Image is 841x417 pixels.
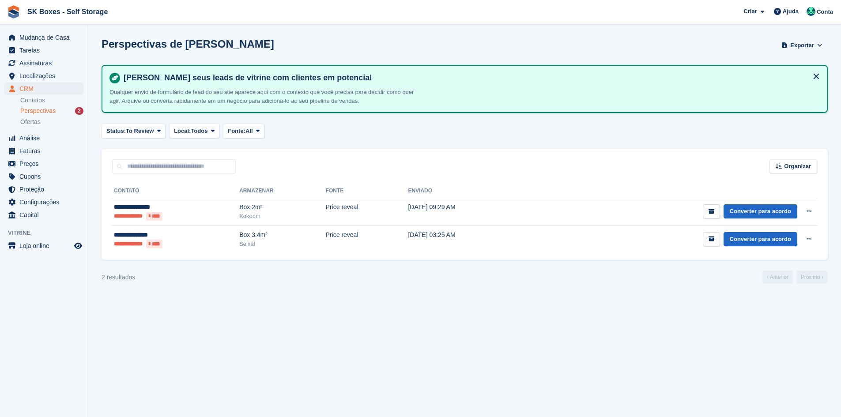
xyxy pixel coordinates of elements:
[106,127,126,135] span: Status:
[19,196,72,208] span: Configurações
[4,83,83,95] a: menu
[790,41,814,50] span: Exportar
[4,196,83,208] a: menu
[19,44,72,56] span: Tarefas
[4,70,83,82] a: menu
[223,124,264,138] button: Fonte: All
[169,124,219,138] button: Local: Todos
[4,132,83,144] a: menu
[19,240,72,252] span: Loja online
[761,270,830,284] nav: Page
[724,204,797,219] a: Converter para acordo
[326,184,408,198] th: Fonte
[724,232,797,247] a: Converter para acordo
[19,83,72,95] span: CRM
[19,132,72,144] span: Análise
[75,107,83,115] div: 2
[7,5,20,19] img: stora-icon-8386f47178a22dfd0bd8f6a31ec36ba5ce8667c1dd55bd0f319d3a0aa187defe.svg
[4,240,83,252] a: menu
[109,88,419,105] p: Qualquer envio de formulário de lead do seu site aparece aqui com o contexto que você precisa par...
[4,145,83,157] a: menu
[239,203,325,212] div: Box 2m²
[408,184,528,198] th: Enviado
[239,184,325,198] th: Armazenar
[20,117,83,127] a: Ofertas
[8,229,88,237] span: Vitrine
[174,127,191,135] span: Local:
[24,4,111,19] a: SK Boxes - Self Storage
[102,38,274,50] h1: Perspectivas de [PERSON_NAME]
[20,96,83,105] a: Contatos
[796,270,828,284] a: Próximo
[4,44,83,56] a: menu
[807,7,815,16] img: SK Boxes - Comercial
[239,212,325,221] div: Kokoom
[780,38,824,53] button: Exportar
[102,124,166,138] button: Status: To Review
[326,198,408,226] td: Price reveal
[408,198,528,226] td: [DATE] 09:29 AM
[20,106,83,116] a: Perspectivas 2
[4,209,83,221] a: menu
[19,145,72,157] span: Faturas
[126,127,154,135] span: To Review
[4,183,83,195] a: menu
[4,31,83,44] a: menu
[245,127,253,135] span: All
[4,57,83,69] a: menu
[784,162,811,171] span: Organizar
[19,70,72,82] span: Localizações
[102,273,135,282] div: 2 resultados
[19,158,72,170] span: Preços
[73,240,83,251] a: Loja de pré-visualização
[228,127,245,135] span: Fonte:
[4,170,83,183] a: menu
[20,118,41,126] span: Ofertas
[326,225,408,253] td: Price reveal
[19,183,72,195] span: Proteção
[408,225,528,253] td: [DATE] 03:25 AM
[112,184,239,198] th: Contato
[239,240,325,248] div: Seixal
[4,158,83,170] a: menu
[191,127,207,135] span: Todos
[19,170,72,183] span: Cupons
[762,270,793,284] a: Anterior
[743,7,757,16] span: Criar
[120,73,820,83] h4: [PERSON_NAME] seus leads de vitrine com clientes em potencial
[817,8,833,16] span: Conta
[783,7,799,16] span: Ajuda
[239,230,325,240] div: Box 3.4m²
[19,57,72,69] span: Assinaturas
[19,209,72,221] span: Capital
[19,31,72,44] span: Mudança de Casa
[20,107,56,115] span: Perspectivas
